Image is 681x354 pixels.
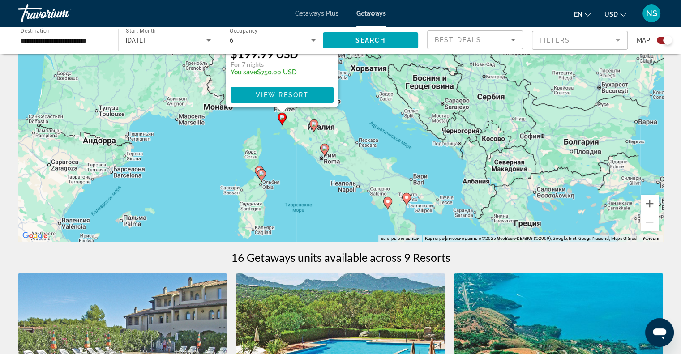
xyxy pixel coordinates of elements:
[646,9,657,18] span: NS
[642,236,660,241] a: Условия (ссылка откроется в новой вкладке)
[640,4,663,23] button: User Menu
[126,28,156,34] span: Start Month
[18,2,107,25] a: Travorium
[574,8,591,21] button: Change language
[645,318,674,347] iframe: Кнопка запуска окна обмена сообщениями
[425,236,637,241] span: Картографические данные ©2025 GeoBasis-DE/BKG (©2009), Google, Inst. Geogr. Nacional, Mapa GISrael
[604,11,618,18] span: USD
[574,11,582,18] span: en
[641,195,659,213] button: Увеличить
[230,28,258,34] span: Occupancy
[356,10,386,17] a: Getaways
[231,251,450,264] h1: 16 Getaways units available across 9 Resorts
[231,87,334,103] button: View Resort
[355,37,385,44] span: Search
[435,34,515,45] mat-select: Sort by
[295,10,338,17] a: Getaways Plus
[231,47,298,60] p: $199.99 USD
[532,30,628,50] button: Filter
[231,68,257,76] span: You save
[255,91,308,98] span: View Resort
[126,37,146,44] span: [DATE]
[231,68,298,76] p: $750.00 USD
[637,34,650,47] span: Map
[231,60,298,68] p: For 7 nights
[381,235,420,242] button: Быстрые клавиши
[323,32,419,48] button: Search
[435,36,481,43] span: Best Deals
[20,230,50,242] img: Google
[604,8,626,21] button: Change currency
[21,27,50,34] span: Destination
[641,213,659,231] button: Уменьшить
[20,230,50,242] a: Открыть эту область в Google Картах (в новом окне)
[230,37,233,44] span: 6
